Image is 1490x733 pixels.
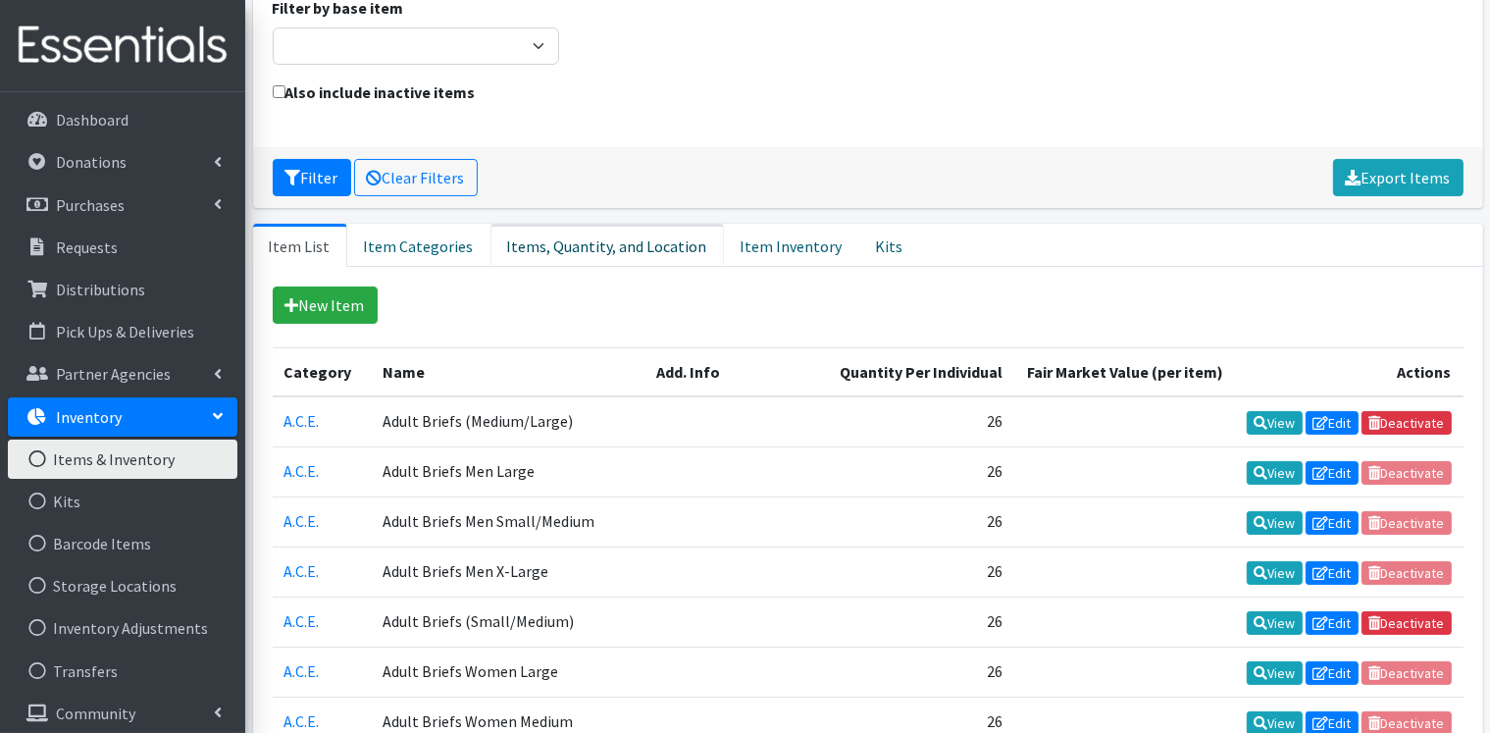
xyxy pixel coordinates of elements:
p: Dashboard [56,110,128,130]
a: A.C.E. [284,561,320,581]
a: A.C.E. [284,611,320,631]
th: Add. Info [644,347,828,396]
td: 26 [828,497,1014,547]
a: Donations [8,142,237,182]
a: Barcode Items [8,524,237,563]
a: Transfers [8,652,237,691]
a: Kits [859,224,920,267]
a: View [1247,561,1303,585]
a: Purchases [8,185,237,225]
a: Dashboard [8,100,237,139]
p: Donations [56,152,127,172]
a: Community [8,694,237,733]
th: Fair Market Value (per item) [1015,347,1235,396]
a: View [1247,461,1303,485]
a: Export Items [1333,159,1464,196]
td: 26 [828,396,1014,447]
a: Edit [1306,561,1359,585]
td: Adult Briefs (Small/Medium) [371,598,644,648]
p: Distributions [56,280,145,299]
a: A.C.E. [284,711,320,731]
a: View [1247,511,1303,535]
a: Items & Inventory [8,440,237,479]
a: A.C.E. [284,661,320,681]
a: New Item [273,287,378,324]
a: Requests [8,228,237,267]
td: Adult Briefs Men Small/Medium [371,497,644,547]
p: Community [56,704,135,723]
td: Adult Briefs (Medium/Large) [371,396,644,447]
a: Deactivate [1362,611,1452,635]
img: HumanEssentials [8,13,237,79]
td: 26 [828,547,1014,597]
a: Item Categories [347,224,490,267]
a: Inventory Adjustments [8,608,237,648]
label: Also include inactive items [273,80,476,104]
td: 26 [828,446,1014,497]
a: Item Inventory [724,224,859,267]
a: Items, Quantity, and Location [490,224,724,267]
a: Clear Filters [354,159,478,196]
a: Kits [8,482,237,521]
a: View [1247,661,1303,685]
a: Pick Ups & Deliveries [8,312,237,351]
a: Distributions [8,270,237,309]
a: Edit [1306,511,1359,535]
button: Filter [273,159,351,196]
a: Edit [1306,611,1359,635]
th: Actions [1235,347,1464,396]
td: 26 [828,648,1014,698]
a: View [1247,611,1303,635]
p: Purchases [56,195,125,215]
td: Adult Briefs Men Large [371,446,644,497]
a: Item List [253,224,347,267]
a: Edit [1306,461,1359,485]
a: A.C.E. [284,511,320,531]
p: Pick Ups & Deliveries [56,322,194,341]
a: Deactivate [1362,411,1452,435]
p: Partner Agencies [56,364,171,384]
a: A.C.E. [284,411,320,431]
td: Adult Briefs Women Large [371,648,644,698]
td: 26 [828,598,1014,648]
th: Name [371,347,644,396]
td: Adult Briefs Men X-Large [371,547,644,597]
th: Quantity Per Individual [828,347,1014,396]
a: A.C.E. [284,461,320,481]
p: Requests [56,237,118,257]
a: View [1247,411,1303,435]
a: Edit [1306,661,1359,685]
p: Inventory [56,407,122,427]
a: Inventory [8,397,237,437]
a: Storage Locations [8,566,237,605]
a: Edit [1306,411,1359,435]
th: Category [273,347,371,396]
input: Also include inactive items [273,85,285,98]
a: Partner Agencies [8,354,237,393]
